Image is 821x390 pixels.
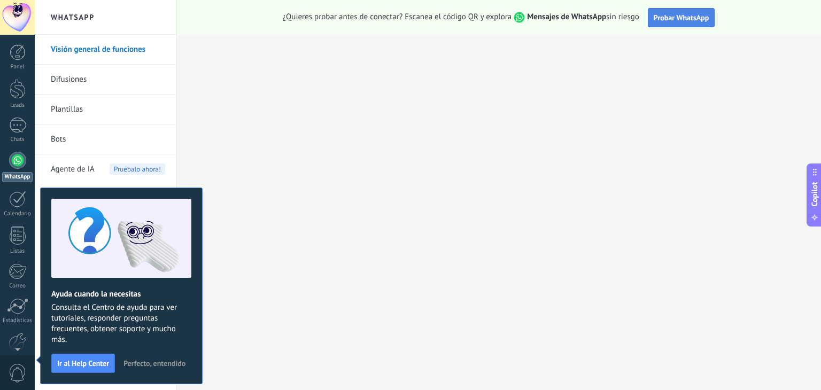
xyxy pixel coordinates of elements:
[35,124,176,154] li: Bots
[809,182,820,207] span: Copilot
[527,12,606,22] strong: Mensajes de WhatsApp
[35,65,176,95] li: Difusiones
[110,163,165,175] span: Pruébalo ahora!
[51,289,191,299] h2: Ayuda cuando la necesitas
[51,95,165,124] a: Plantillas
[2,136,33,143] div: Chats
[51,302,191,345] span: Consulta el Centro de ayuda para ver tutoriales, responder preguntas frecuentes, obtener soporte ...
[654,13,709,22] span: Probar WhatsApp
[648,8,715,27] button: Probar WhatsApp
[35,154,176,184] li: Agente de IA
[35,95,176,124] li: Plantillas
[51,35,165,65] a: Visión general de funciones
[2,248,33,255] div: Listas
[2,102,33,109] div: Leads
[123,360,185,367] span: Perfecto, entendido
[51,154,95,184] span: Agente de IA
[57,360,109,367] span: Ir al Help Center
[35,35,176,65] li: Visión general de funciones
[2,283,33,290] div: Correo
[51,124,165,154] a: Bots
[2,210,33,217] div: Calendario
[283,12,639,23] span: ¿Quieres probar antes de conectar? Escanea el código QR y explora sin riesgo
[51,154,165,184] a: Agente de IAPruébalo ahora!
[2,64,33,71] div: Panel
[2,317,33,324] div: Estadísticas
[51,65,165,95] a: Difusiones
[2,172,33,182] div: WhatsApp
[119,355,190,371] button: Perfecto, entendido
[51,354,115,373] button: Ir al Help Center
